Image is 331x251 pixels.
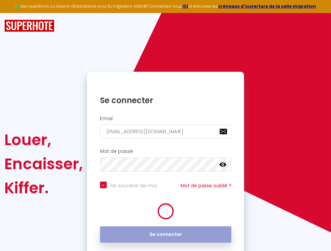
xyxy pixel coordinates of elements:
a: ICI [182,3,188,9]
a: Mot de passe oublié ? [181,182,231,189]
h2: Mot de passe [100,149,231,154]
a: créneaux d'ouverture de la salle migration [218,3,316,9]
div: Encaisser, [4,152,83,176]
h1: Se connecter [100,95,231,105]
img: SuperHote logo [4,20,54,32]
h2: Email [100,116,231,121]
input: Ton Email [100,124,231,139]
button: Ouvrir le widget de chat LiveChat [5,3,25,23]
button: Se connecter [100,226,231,243]
div: Kiffer. [4,176,83,200]
div: Louer, [4,128,83,152]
